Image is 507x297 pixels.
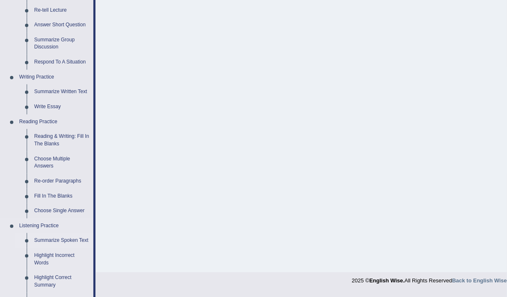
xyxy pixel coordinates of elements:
[452,277,507,284] a: Back to English Wise
[30,270,93,292] a: Highlight Correct Summary
[30,248,93,270] a: Highlight Incorrect Words
[30,33,93,55] a: Summarize Group Discussion
[30,84,93,99] a: Summarize Written Text
[30,3,93,18] a: Re-tell Lecture
[30,174,93,189] a: Re-order Paragraphs
[30,189,93,204] a: Fill In The Blanks
[30,55,93,70] a: Respond To A Situation
[30,18,93,33] a: Answer Short Question
[30,129,93,151] a: Reading & Writing: Fill In The Blanks
[30,152,93,174] a: Choose Multiple Answers
[30,203,93,218] a: Choose Single Answer
[15,218,93,234] a: Listening Practice
[30,99,93,114] a: Write Essay
[352,272,507,284] div: 2025 © All Rights Reserved
[15,70,93,85] a: Writing Practice
[30,233,93,248] a: Summarize Spoken Text
[15,114,93,129] a: Reading Practice
[369,277,404,284] strong: English Wise.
